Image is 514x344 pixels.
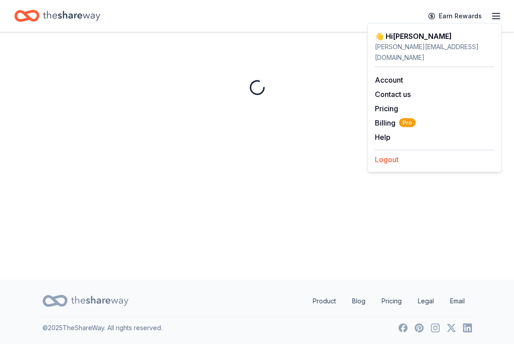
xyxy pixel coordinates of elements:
span: Billing [375,117,416,128]
a: Pricing [374,292,409,310]
a: Earn Rewards [423,8,487,24]
div: 👋 Hi [PERSON_NAME] [375,31,494,42]
div: [PERSON_NAME][EMAIL_ADDRESS][DOMAIN_NAME] [375,42,494,63]
a: Blog [345,292,373,310]
a: Home [14,5,100,26]
a: Product [306,292,343,310]
a: Legal [411,292,441,310]
p: © 2025 TheShareWay. All rights reserved. [42,323,162,333]
button: Contact us [375,89,411,100]
nav: quick links [306,292,472,310]
button: BillingPro [375,117,416,128]
button: Logout [375,154,399,165]
a: Email [443,292,472,310]
button: Help [375,132,391,143]
span: Pro [399,118,416,127]
a: Pricing [375,104,398,113]
a: Account [375,76,403,84]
